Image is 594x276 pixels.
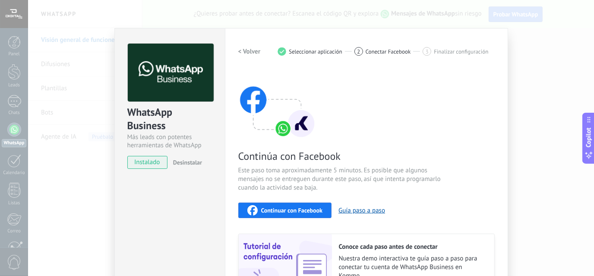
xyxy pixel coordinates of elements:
span: Desinstalar [173,159,202,166]
div: WhatsApp Business [127,105,212,133]
span: Seleccionar aplicación [289,48,342,55]
span: Continuar con Facebook [261,207,323,213]
span: 3 [426,48,429,55]
div: Más leads con potentes herramientas de WhatsApp [127,133,212,149]
button: Desinstalar [170,156,202,169]
img: logo_main.png [128,44,214,102]
span: instalado [128,156,167,169]
h2: Conoce cada paso antes de conectar [339,243,486,251]
span: Conectar Facebook [366,48,411,55]
h2: < Volver [238,48,261,56]
button: Guía paso a paso [338,206,385,215]
span: 2 [357,48,360,55]
button: Continuar con Facebook [238,203,332,218]
button: < Volver [238,44,261,59]
span: Copilot [585,127,593,147]
span: Este paso toma aproximadamente 5 minutos. Es posible que algunos mensajes no se entreguen durante... [238,166,444,192]
span: Finalizar configuración [434,48,488,55]
span: Continúa con Facebook [238,149,444,163]
img: connect with facebook [238,70,316,139]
